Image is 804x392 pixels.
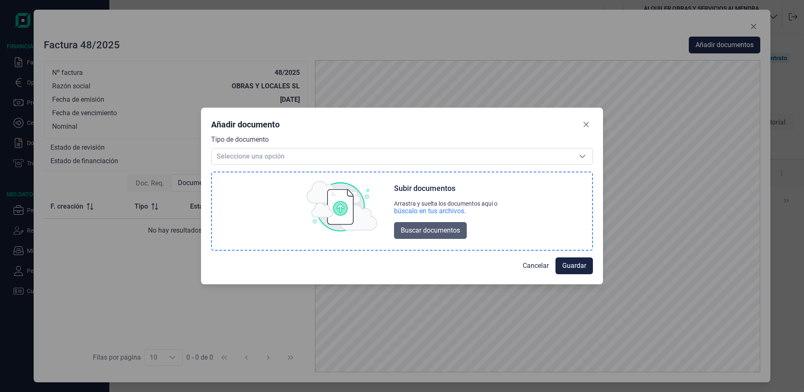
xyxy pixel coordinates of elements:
[579,118,593,131] button: Close
[394,183,455,193] div: Subir documentos
[394,200,497,207] div: Arrastra y suelta los documentos aquí o
[562,261,586,271] span: Guardar
[523,261,549,271] span: Cancelar
[211,119,280,130] div: Añadir documento
[516,257,555,274] button: Cancelar
[401,225,460,236] span: Buscar documentos
[555,257,593,274] button: Guardar
[212,148,572,164] span: Seleccione una opción
[394,207,466,215] div: búscalo en tus archivos.
[307,181,377,231] img: upload img
[394,222,467,239] button: Buscar documentos
[211,135,269,145] label: Tipo de documento
[572,148,592,164] div: Seleccione una opción
[394,207,497,215] div: búscalo en tus archivos.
